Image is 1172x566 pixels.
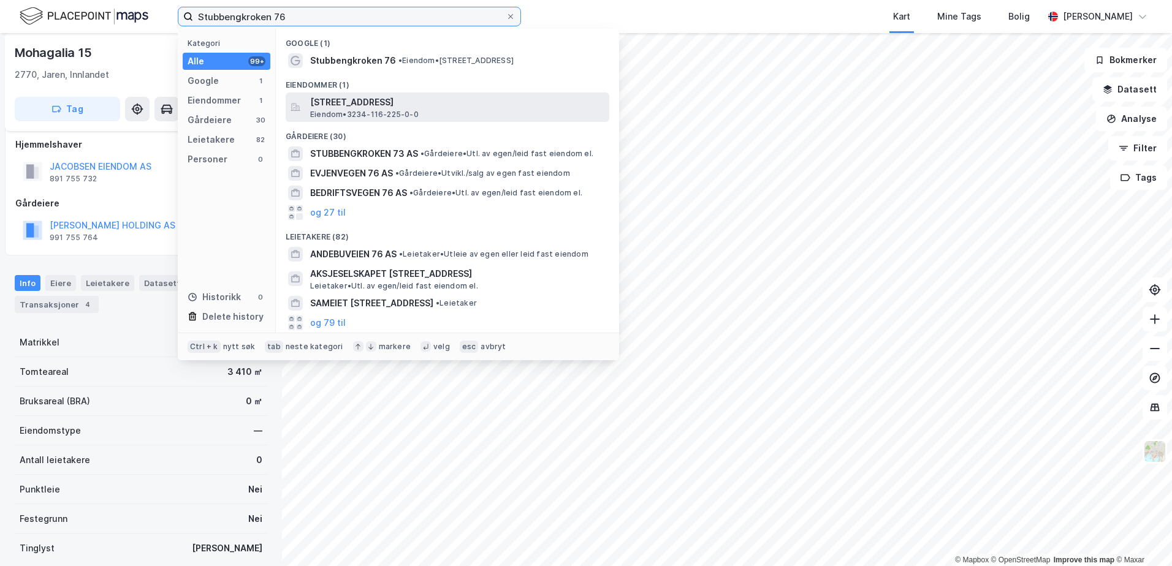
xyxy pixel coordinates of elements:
div: 4 [82,298,94,311]
div: Info [15,275,40,291]
span: • [399,249,403,258]
input: Søk på adresse, matrikkel, gårdeiere, leietakere eller personer [193,7,506,26]
div: Eiere [45,275,76,291]
button: Datasett [1092,77,1167,102]
div: 891 755 732 [50,174,97,184]
div: Google (1) [276,29,619,51]
div: Tinglyst [20,541,55,556]
div: Leietakere [188,132,235,147]
iframe: Chat Widget [1111,507,1172,566]
div: 0 [256,292,265,302]
a: Improve this map [1054,556,1114,564]
div: Ctrl + k [188,341,221,353]
span: BEDRIFTSVEGEN 76 AS [310,186,407,200]
button: Tags [1110,165,1167,190]
div: Kontrollprogram for chat [1111,507,1172,566]
span: ANDEBUVEIEN 76 AS [310,247,397,262]
div: 30 [256,115,265,125]
div: Mine Tags [937,9,981,24]
div: esc [460,341,479,353]
a: Mapbox [955,556,989,564]
span: AKSJESELSKAPET [STREET_ADDRESS] [310,266,604,281]
div: — [254,423,262,438]
div: Nei [248,482,262,497]
div: Punktleie [20,482,60,497]
span: Eiendom • [STREET_ADDRESS] [398,56,514,66]
div: Bruksareal (BRA) [20,394,90,409]
span: STUBBENGKROKEN 73 AS [310,146,418,161]
div: Tomteareal [20,364,69,379]
span: Stubbengkroken 76 [310,53,396,68]
div: 0 [256,154,265,164]
div: velg [433,342,450,352]
button: Bokmerker [1084,48,1167,72]
span: Leietaker • Utleie av egen eller leid fast eiendom [399,249,588,259]
div: [PERSON_NAME] [192,541,262,556]
span: • [395,168,399,178]
div: Eiendomstype [20,423,81,438]
span: EVJENVEGEN 76 AS [310,166,393,181]
span: Gårdeiere • Utvikl./salg av egen fast eiendom [395,168,570,178]
div: neste kategori [286,342,343,352]
span: • [398,56,402,65]
div: 0 ㎡ [246,394,262,409]
div: Gårdeiere (30) [276,122,619,144]
div: 0 [256,453,262,467]
div: Bolig [1008,9,1030,24]
div: markere [379,342,411,352]
div: Delete history [202,309,264,324]
a: OpenStreetMap [991,556,1051,564]
img: Z [1143,440,1166,463]
div: Transaksjoner [15,296,99,313]
div: Eiendommer (1) [276,70,619,92]
span: Gårdeiere • Utl. av egen/leid fast eiendom el. [420,149,593,159]
div: Google [188,74,219,88]
button: og 79 til [310,315,346,330]
div: Gårdeiere [15,196,267,211]
span: Gårdeiere • Utl. av egen/leid fast eiendom el. [409,188,582,198]
div: Antall leietakere [20,453,90,467]
button: og 27 til [310,205,346,220]
span: • [420,149,424,158]
img: logo.f888ab2527a4732fd821a326f86c7f29.svg [20,6,148,27]
div: 1 [256,96,265,105]
div: Leietakere (82) [276,222,619,244]
div: 82 [256,135,265,145]
div: Historikk [188,290,241,304]
span: Eiendom • 3234-116-225-0-0 [310,110,419,119]
div: 3 410 ㎡ [227,364,262,379]
div: Alle [188,54,204,69]
div: 1 [256,76,265,86]
div: nytt søk [223,342,256,352]
button: Tag [15,97,120,121]
div: Gårdeiere [188,113,232,127]
div: 99+ [248,56,265,66]
div: 991 755 764 [50,233,98,243]
div: Hjemmelshaver [15,137,267,152]
div: Mohagalia 15 [15,43,94,62]
div: Leietakere [81,275,134,291]
div: Kart [893,9,910,24]
span: SAMEIET [STREET_ADDRESS] [310,296,433,311]
div: [PERSON_NAME] [1063,9,1133,24]
button: Filter [1108,136,1167,160]
div: Datasett [139,275,185,291]
div: Personer [188,152,227,167]
span: Leietaker [436,298,477,308]
div: 2770, Jaren, Innlandet [15,67,109,82]
button: Analyse [1096,107,1167,131]
span: • [409,188,413,197]
span: Leietaker • Utl. av egen/leid fast eiendom el. [310,281,478,291]
div: Kategori [188,39,270,48]
div: Nei [248,511,262,526]
div: avbryt [481,342,506,352]
span: • [436,298,439,308]
div: tab [265,341,283,353]
div: Festegrunn [20,511,67,526]
span: [STREET_ADDRESS] [310,95,604,110]
div: Matrikkel [20,335,59,350]
div: Eiendommer [188,93,241,108]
